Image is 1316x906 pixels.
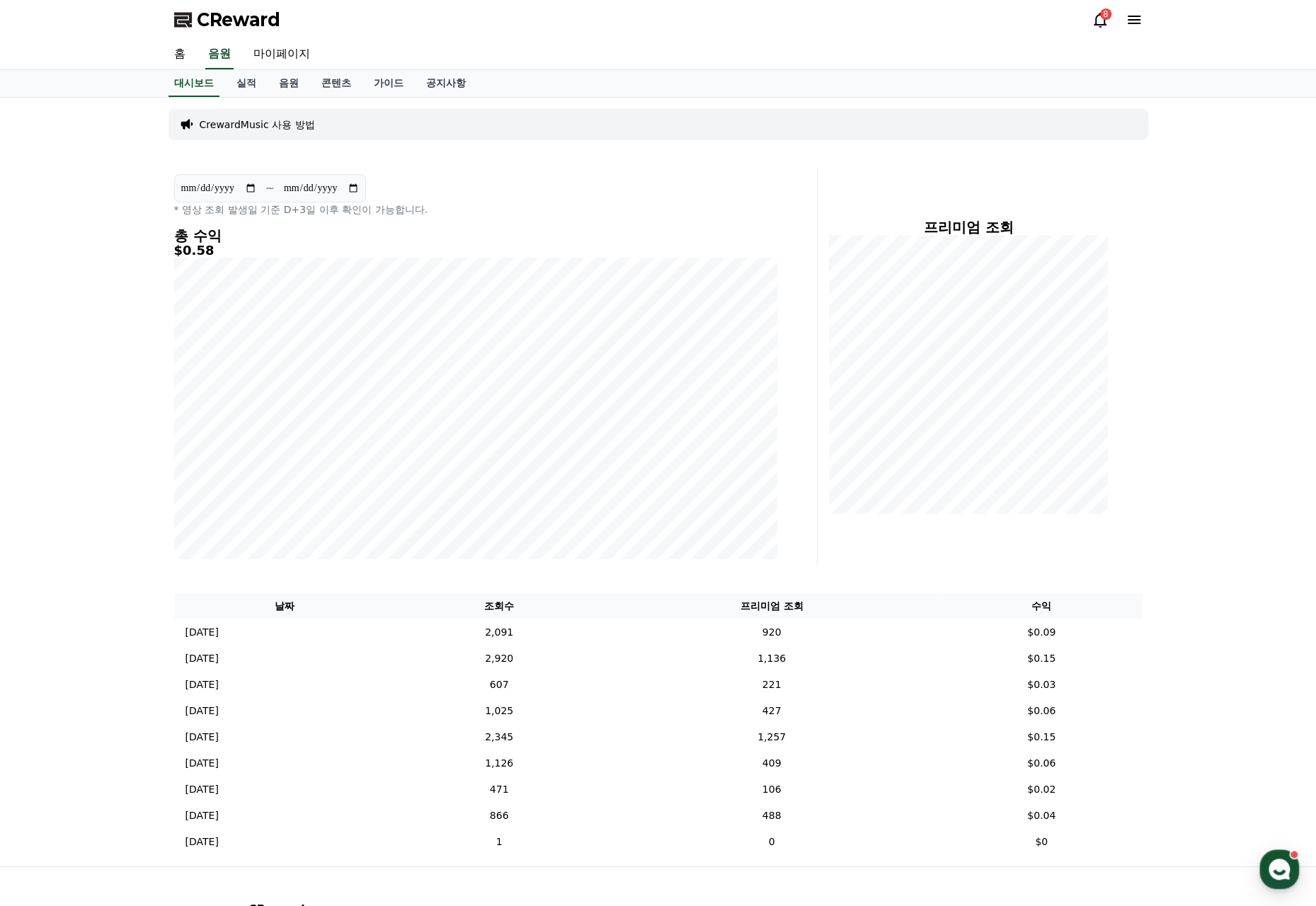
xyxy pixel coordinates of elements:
[197,8,280,31] span: CReward
[602,672,940,698] td: 221
[941,698,1143,724] td: $0.06
[941,750,1143,776] td: $0.06
[602,803,940,829] td: 488
[219,470,236,481] span: 설정
[185,730,219,745] p: [DATE]
[396,750,602,776] td: 1,126
[205,40,234,69] a: 음원
[163,40,197,69] a: 홈
[396,776,602,803] td: 471
[183,449,272,484] a: 설정
[185,808,219,823] p: [DATE]
[941,803,1143,829] td: $0.04
[941,724,1143,750] td: $0.15
[602,646,940,672] td: 1,136
[93,449,183,484] a: 대화
[602,724,940,750] td: 1,257
[396,619,602,646] td: 2,091
[602,698,940,724] td: 427
[225,70,268,97] a: 실적
[310,70,362,97] a: 콘텐츠
[941,829,1143,855] td: $0
[941,672,1143,698] td: $0.03
[174,593,396,619] th: 날짜
[602,750,940,776] td: 409
[185,756,219,771] p: [DATE]
[396,803,602,829] td: 866
[941,593,1143,619] th: 수익
[268,70,310,97] a: 음원
[185,651,219,666] p: [DATE]
[396,829,602,855] td: 1
[602,593,940,619] th: 프리미엄 조회
[829,219,1109,235] h4: 프리미엄 조회
[174,8,280,31] a: CReward
[45,470,53,481] span: 홈
[265,180,275,197] p: ~
[168,70,219,97] a: 대시보드
[396,646,602,672] td: 2,920
[362,70,415,97] a: 가이드
[602,776,940,803] td: 106
[185,625,219,640] p: [DATE]
[396,593,602,619] th: 조회수
[4,449,93,484] a: 홈
[1100,8,1111,20] div: 8
[396,724,602,750] td: 2,345
[242,40,321,69] a: 마이페이지
[185,704,219,718] p: [DATE]
[130,471,147,482] span: 대화
[200,117,315,132] a: CrewardMusic 사용 방법
[185,782,219,797] p: [DATE]
[396,698,602,724] td: 1,025
[174,202,777,217] p: * 영상 조회 발생일 기준 D+3일 이후 확인이 가능합니다.
[602,829,940,855] td: 0
[941,646,1143,672] td: $0.15
[415,70,477,97] a: 공지사항
[185,835,219,849] p: [DATE]
[941,776,1143,803] td: $0.02
[396,672,602,698] td: 607
[941,619,1143,646] td: $0.09
[602,619,940,646] td: 920
[174,228,777,243] h4: 총 수익
[174,243,777,258] h5: $0.58
[185,677,219,692] p: [DATE]
[1092,11,1109,28] a: 8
